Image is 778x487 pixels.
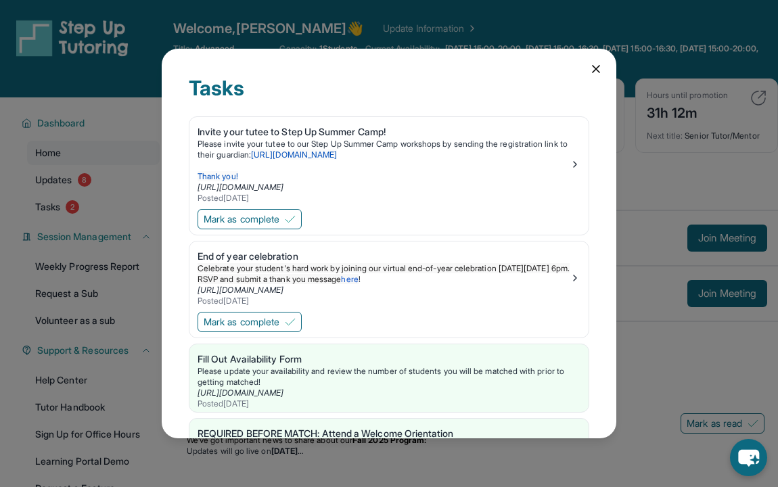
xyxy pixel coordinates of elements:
a: [URL][DOMAIN_NAME] [251,149,337,160]
div: End of year celebration [198,250,570,263]
p: Please invite your tutee to our Step Up Summer Camp workshops by sending the registration link to... [198,139,570,160]
span: Thank you! [198,171,238,181]
span: Mark as complete [204,212,279,226]
a: here [341,274,358,284]
img: Mark as complete [285,214,296,225]
div: Invite your tutee to Step Up Summer Camp! [198,125,570,139]
div: Fill Out Availability Form [198,352,580,366]
a: Invite your tutee to Step Up Summer Camp!Please invite your tutee to our Step Up Summer Camp work... [189,117,589,206]
p: ! [198,263,570,285]
a: [URL][DOMAIN_NAME] [198,388,283,398]
div: Posted [DATE] [198,398,580,409]
div: REQUIRED BEFORE MATCH: Attend a Welcome Orientation [198,427,580,440]
span: Mark as complete [204,315,279,329]
div: Posted [DATE] [198,296,570,306]
div: Posted [DATE] [198,193,570,204]
a: Fill Out Availability FormPlease update your availability and review the number of students you w... [189,344,589,412]
div: Please update your availability and review the number of students you will be matched with prior ... [198,366,580,388]
div: Tasks [189,76,589,116]
a: REQUIRED BEFORE MATCH: Attend a Welcome OrientationSign up for the earliest one-hour online orien... [189,419,589,486]
a: End of year celebrationCelebrate your student's hard work by joining our virtual end-of-year cele... [189,241,589,309]
a: [URL][DOMAIN_NAME] [198,285,283,295]
button: Mark as complete [198,209,302,229]
img: Mark as complete [285,317,296,327]
span: Celebrate your student's hard work by joining our virtual end-of-year celebration [DATE][DATE] 6p... [198,263,572,284]
button: Mark as complete [198,312,302,332]
a: [URL][DOMAIN_NAME] [198,182,283,192]
button: chat-button [730,439,767,476]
